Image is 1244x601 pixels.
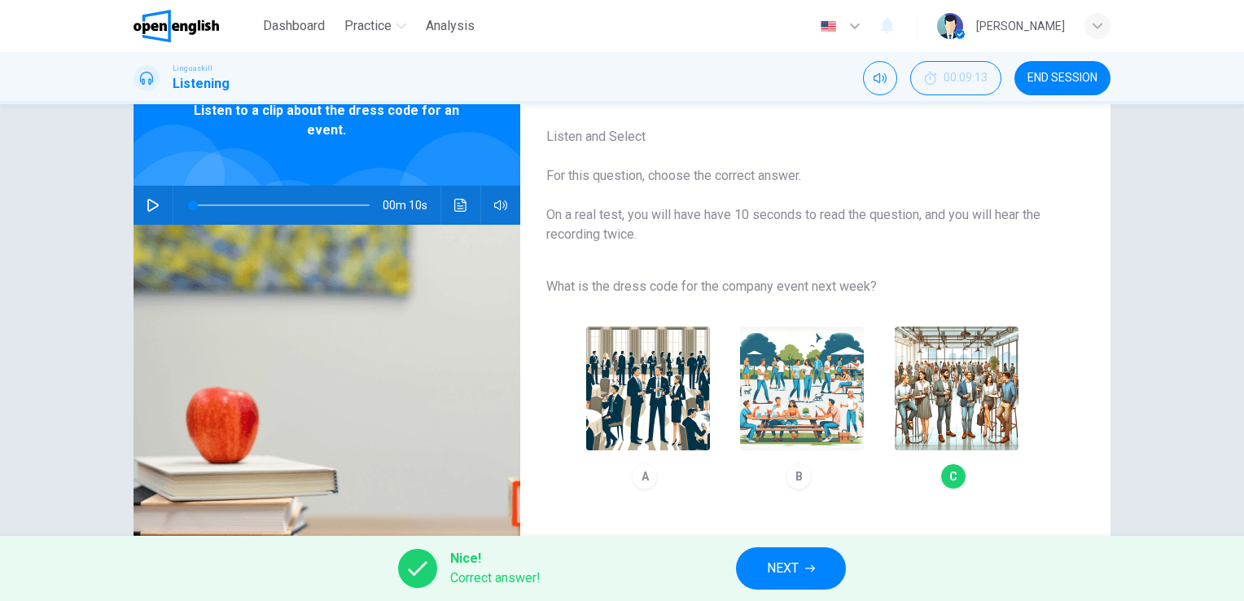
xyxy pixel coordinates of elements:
button: Analysis [419,11,481,41]
button: END SESSION [1014,61,1110,95]
span: Correct answer! [450,568,541,588]
span: NEXT [767,557,799,580]
span: 00m 10s [383,186,440,225]
h1: Listening [173,74,230,94]
span: Practice [344,16,392,36]
span: On a real test, you will have have 10 seconds to read the question, and you will hear the recordi... [546,205,1058,244]
img: en [818,20,839,33]
span: Nice! [450,549,541,568]
button: 00:09:13 [910,61,1001,95]
button: Dashboard [256,11,331,41]
button: Click to see the audio transcription [448,186,474,225]
span: Linguaskill [173,63,212,74]
div: Hide [910,61,1001,95]
img: OpenEnglish logo [134,10,219,42]
span: 00:09:13 [944,72,988,85]
div: [PERSON_NAME] [976,16,1065,36]
img: Profile picture [937,13,963,39]
div: Mute [863,61,897,95]
span: What is the dress code for the company event next week? [546,277,1058,296]
span: Listen and Select [546,127,1058,147]
button: Practice [338,11,413,41]
span: END SESSION [1027,72,1097,85]
span: Analysis [426,16,475,36]
span: Dashboard [263,16,325,36]
span: For this question, choose the correct answer. [546,166,1058,186]
a: OpenEnglish logo [134,10,256,42]
span: Listen to a clip about the dress code for an event. [186,101,467,140]
button: NEXT [736,547,846,590]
